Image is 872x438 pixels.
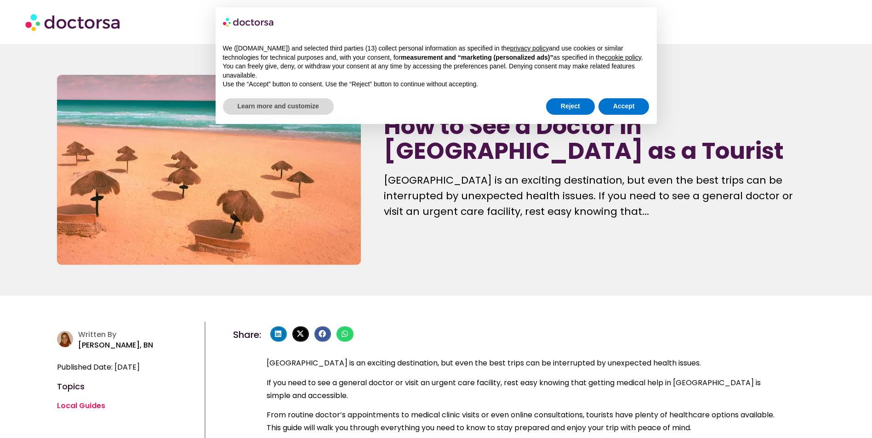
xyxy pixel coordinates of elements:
[267,409,781,434] p: From routine doctor’s appointments to medical clinic visits or even online consultations, tourist...
[233,330,261,339] h4: Share:
[267,376,781,402] p: If you need to see a general doctor or visit an urgent care facility, rest easy knowing that gett...
[78,339,200,352] p: [PERSON_NAME], BN
[598,98,650,115] button: Accept
[401,54,553,61] strong: measurement and “marketing (personalized ads)”
[384,173,815,219] p: [GEOGRAPHIC_DATA] is an exciting destination, but even the best trips can be interrupted by unexp...
[605,54,641,61] a: cookie policy
[223,44,650,62] p: We ([DOMAIN_NAME]) and selected third parties (13) collect personal information as specified in t...
[546,98,595,115] button: Reject
[384,114,815,163] h1: How to See a Doctor in [GEOGRAPHIC_DATA] as a Tourist
[270,326,287,342] div: Share on linkedin
[78,330,200,339] h4: Written By
[57,383,200,390] h4: Topics
[314,326,331,342] div: Share on facebook
[57,400,105,411] a: Local Guides
[336,326,353,342] div: Share on whatsapp
[57,361,140,374] span: Published Date: [DATE]
[510,45,549,52] a: privacy policy
[267,357,781,370] p: [GEOGRAPHIC_DATA] is an exciting destination, but even the best trips can be interrupted by unexp...
[223,98,334,115] button: Learn more and customize
[223,15,274,29] img: logo
[223,62,650,80] p: You can freely give, deny, or withdraw your consent at any time by accessing the preferences pane...
[223,80,650,89] p: Use the “Accept” button to consent. Use the “Reject” button to continue without accepting.
[292,326,309,342] div: Share on x-twitter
